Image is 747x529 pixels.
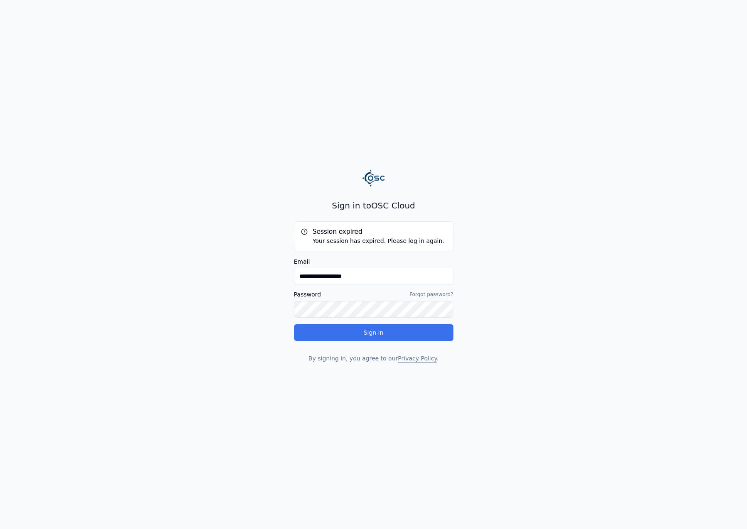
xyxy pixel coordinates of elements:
[398,355,436,362] a: Privacy Policy
[294,259,453,264] label: Email
[301,228,446,235] h5: Session expired
[294,354,453,362] p: By signing in, you agree to our .
[301,237,446,245] div: Your session has expired. Please log in again.
[294,291,321,297] label: Password
[362,167,385,190] img: Logo
[409,291,453,298] a: Forgot password?
[294,200,453,211] h2: Sign in to OSC Cloud
[294,324,453,341] button: Sign in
